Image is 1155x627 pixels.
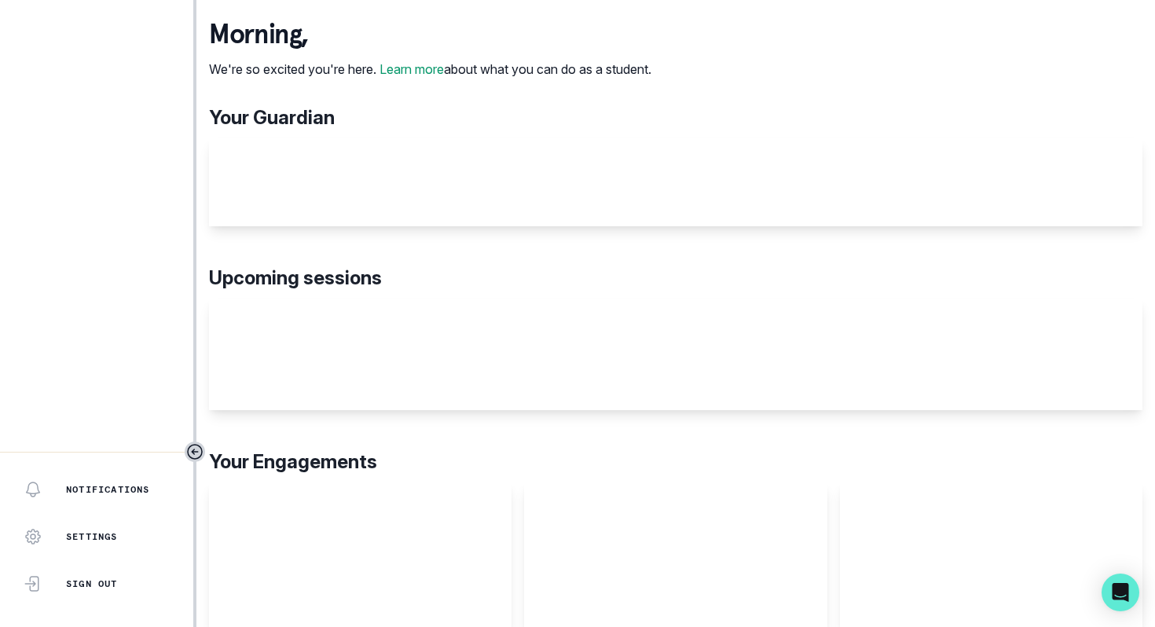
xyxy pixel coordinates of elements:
[209,60,651,79] p: We're so excited you're here. about what you can do as a student.
[209,19,651,50] p: morning ,
[66,483,150,496] p: Notifications
[209,264,1142,292] p: Upcoming sessions
[209,104,1142,132] p: Your Guardian
[185,442,205,462] button: Toggle sidebar
[209,448,1142,476] p: Your Engagements
[66,530,118,543] p: Settings
[1102,574,1139,611] div: Open Intercom Messenger
[66,577,118,590] p: Sign Out
[379,61,444,77] a: Learn more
